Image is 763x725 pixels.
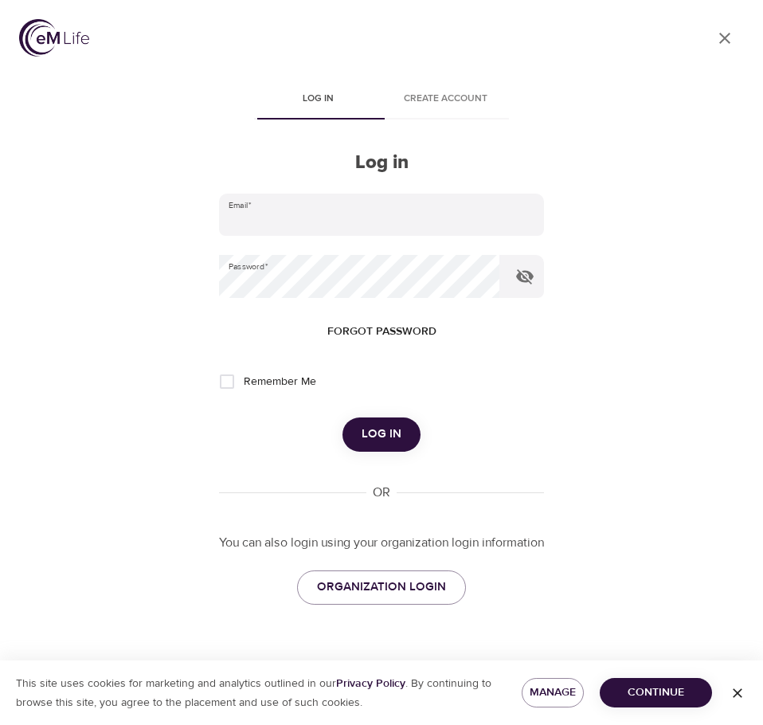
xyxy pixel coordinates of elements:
span: Log in [264,91,372,108]
a: close [706,19,744,57]
span: ORGANIZATION LOGIN [317,577,446,598]
a: Privacy Policy [336,676,405,691]
span: Remember Me [244,374,316,390]
span: Continue [612,683,699,703]
span: Forgot password [327,322,436,342]
button: Manage [522,678,585,707]
span: Manage [534,683,572,703]
div: OR [366,484,397,502]
button: Log in [342,417,421,451]
div: disabled tabs example [219,81,544,120]
p: You can also login using your organization login information [219,534,544,552]
button: Forgot password [321,317,443,347]
button: Continue [600,678,712,707]
img: logo [19,19,89,57]
a: ORGANIZATION LOGIN [297,570,466,604]
span: Create account [391,91,499,108]
span: Log in [362,424,401,445]
h2: Log in [219,151,544,174]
